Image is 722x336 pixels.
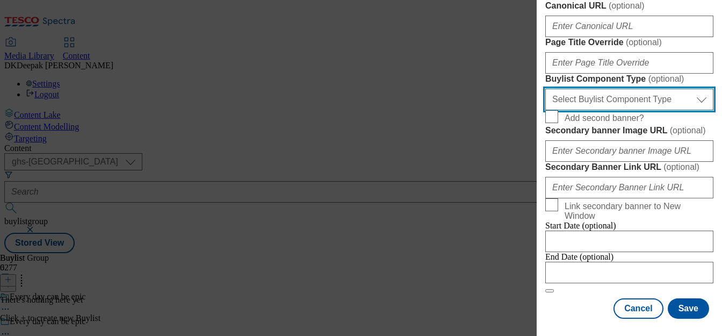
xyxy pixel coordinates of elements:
span: End Date (optional) [545,252,613,261]
span: Add second banner? [565,113,644,123]
button: Save [668,298,709,319]
label: Secondary banner Image URL [545,125,713,136]
input: Enter Secondary Banner Link URL [545,177,713,198]
label: Page Title Override [545,37,713,48]
button: Cancel [613,298,663,319]
span: ( optional ) [626,38,662,47]
span: Start Date (optional) [545,221,616,230]
input: Enter Date [545,262,713,283]
input: Enter Page Title Override [545,52,713,74]
input: Enter Canonical URL [545,16,713,37]
input: Enter Date [545,231,713,252]
label: Secondary Banner Link URL [545,162,713,173]
span: ( optional ) [648,74,684,83]
span: ( optional ) [609,1,645,10]
span: ( optional ) [663,162,699,171]
label: Canonical URL [545,1,713,11]
input: Enter Secondary banner Image URL [545,140,713,162]
label: Buylist Component Type [545,74,713,84]
span: Link secondary banner to New Window [565,202,709,221]
span: ( optional ) [670,126,706,135]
